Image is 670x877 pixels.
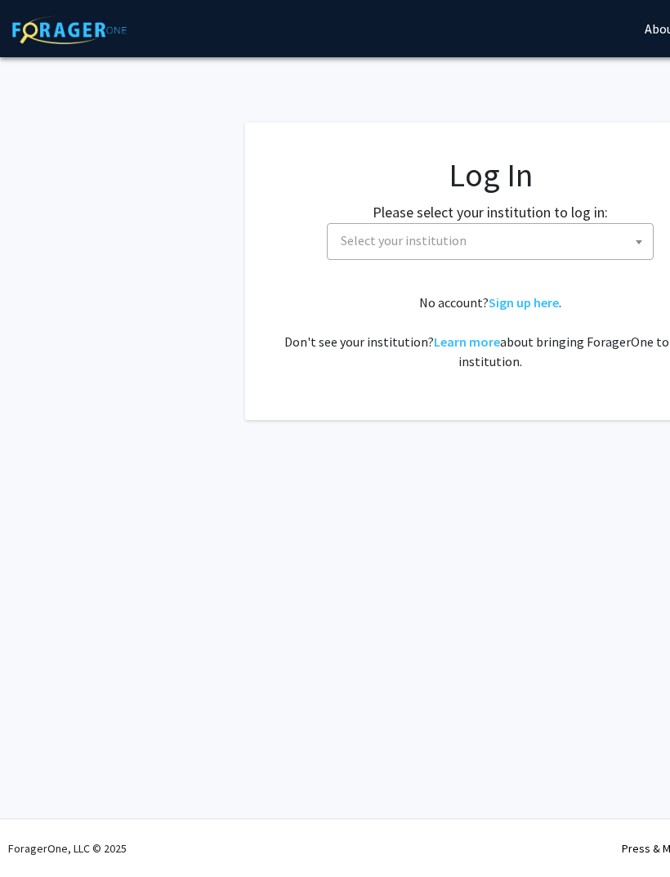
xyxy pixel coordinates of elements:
img: ForagerOne Logo [12,16,127,44]
label: Please select your institution to log in: [373,201,608,223]
div: ForagerOne, LLC © 2025 [8,820,127,877]
span: Select your institution [327,223,654,260]
a: Sign up here [489,294,559,311]
span: Select your institution [334,224,653,257]
span: Select your institution [341,232,467,248]
a: Learn more about bringing ForagerOne to your institution [434,333,500,350]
